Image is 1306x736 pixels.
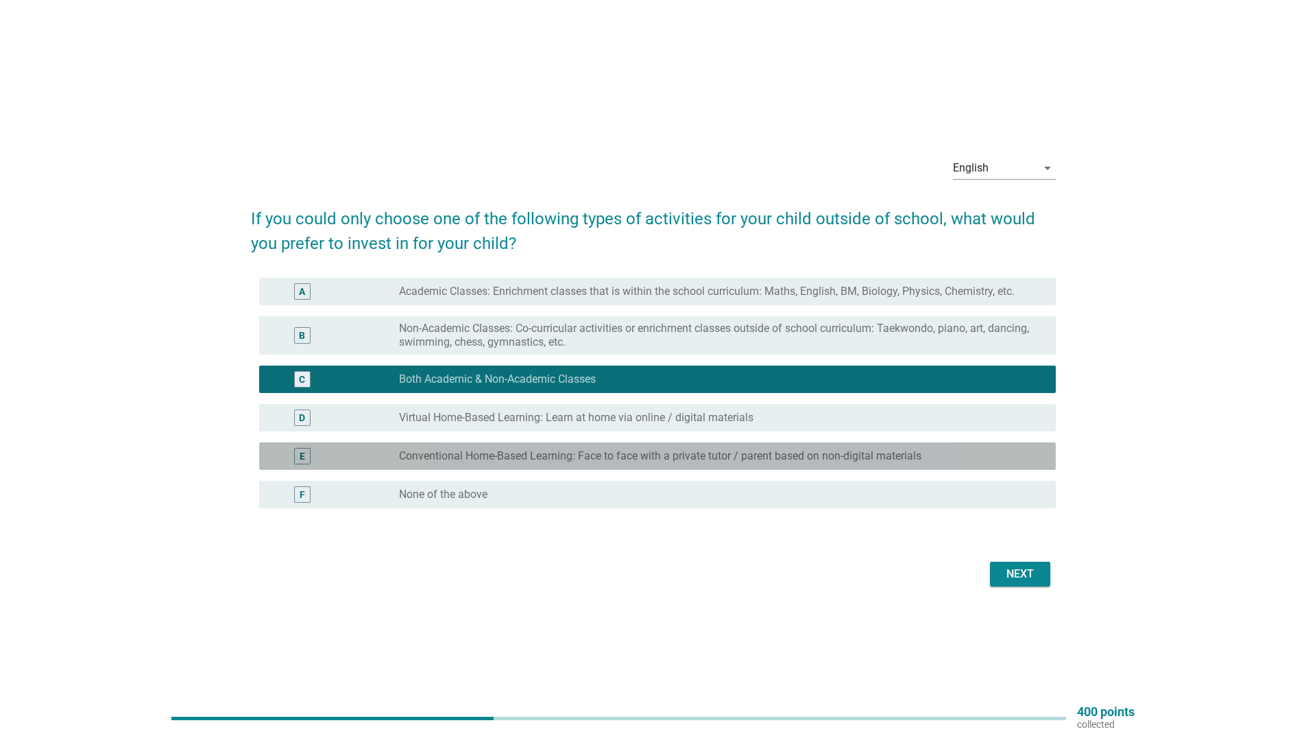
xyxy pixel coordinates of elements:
[251,193,1056,256] h2: If you could only choose one of the following types of activities for your child outside of schoo...
[399,488,487,501] label: None of the above
[299,410,305,425] div: D
[299,328,305,342] div: B
[299,372,305,386] div: C
[399,372,596,386] label: Both Academic & Non-Academic Classes
[300,449,305,463] div: E
[1039,160,1056,176] i: arrow_drop_down
[953,162,989,174] div: English
[399,322,1034,349] label: Non-Academic Classes: Co-curricular activities or enrichment classes outside of school curriculum...
[399,285,1015,298] label: Academic Classes: Enrichment classes that is within the school curriculum: Maths, English, BM, Bi...
[1077,718,1135,731] p: collected
[399,449,921,463] label: Conventional Home-Based Learning: Face to face with a private tutor / parent based on non-digital...
[300,487,305,501] div: F
[1077,706,1135,718] p: 400 points
[990,562,1050,586] button: Next
[399,411,753,425] label: Virtual Home-Based Learning: Learn at home via online / digital materials
[299,284,305,298] div: A
[1001,566,1039,582] div: Next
